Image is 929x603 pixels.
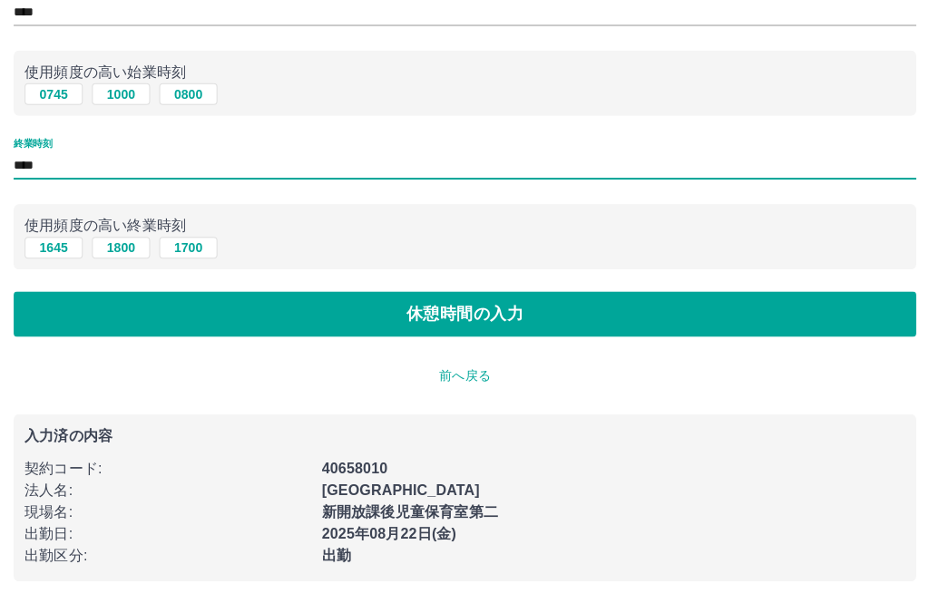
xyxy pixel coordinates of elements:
b: 新開放課後児童保育室第二 [322,504,498,520]
button: 1645 [25,238,83,259]
button: 0745 [25,84,83,106]
p: 使用頻度の高い終業時刻 [25,216,904,238]
p: 前へ戻る [15,366,914,385]
p: 出勤日 : [25,523,311,545]
p: 契約コード : [25,458,311,480]
button: 1700 [160,238,218,259]
p: 法人名 : [25,480,311,501]
p: 現場名 : [25,501,311,523]
b: 出勤 [322,548,351,563]
b: 40658010 [322,461,387,476]
button: 休憩時間の入力 [15,292,914,337]
b: 2025年08月22日(金) [322,526,456,541]
button: 1800 [93,238,151,259]
p: 入力済の内容 [25,429,904,443]
label: 終業時刻 [15,138,53,151]
p: 出勤区分 : [25,545,311,567]
button: 0800 [160,84,218,106]
b: [GEOGRAPHIC_DATA] [322,482,480,498]
button: 1000 [93,84,151,106]
p: 使用頻度の高い始業時刻 [25,63,904,84]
